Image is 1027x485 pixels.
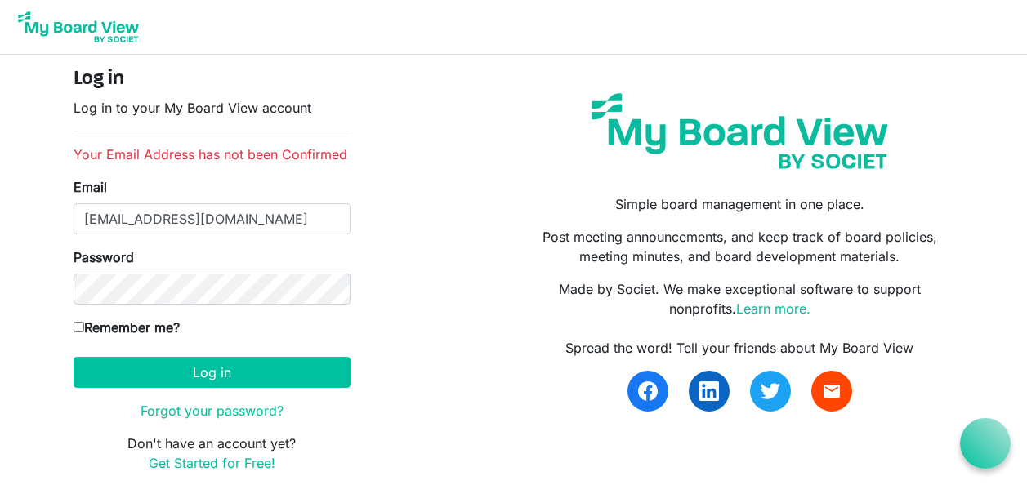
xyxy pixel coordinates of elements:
[525,194,953,214] p: Simple board management in one place.
[638,381,658,401] img: facebook.svg
[74,177,107,197] label: Email
[525,279,953,318] p: Made by Societ. We make exceptional software to support nonprofits.
[149,455,275,471] a: Get Started for Free!
[525,227,953,266] p: Post meeting announcements, and keep track of board policies, meeting minutes, and board developm...
[525,338,953,358] div: Spread the word! Tell your friends about My Board View
[74,322,84,332] input: Remember me?
[579,81,900,181] img: my-board-view-societ.svg
[74,434,351,473] p: Don't have an account yet?
[736,300,810,317] a: Learn more.
[699,381,719,401] img: linkedin.svg
[761,381,780,401] img: twitter.svg
[141,403,284,419] a: Forgot your password?
[13,7,144,47] img: My Board View Logo
[74,145,351,164] li: Your Email Address has not been Confirmed
[74,68,351,91] h4: Log in
[811,371,852,412] a: email
[74,318,180,337] label: Remember me?
[822,381,842,401] span: email
[74,98,351,118] p: Log in to your My Board View account
[74,357,351,388] button: Log in
[74,247,134,267] label: Password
